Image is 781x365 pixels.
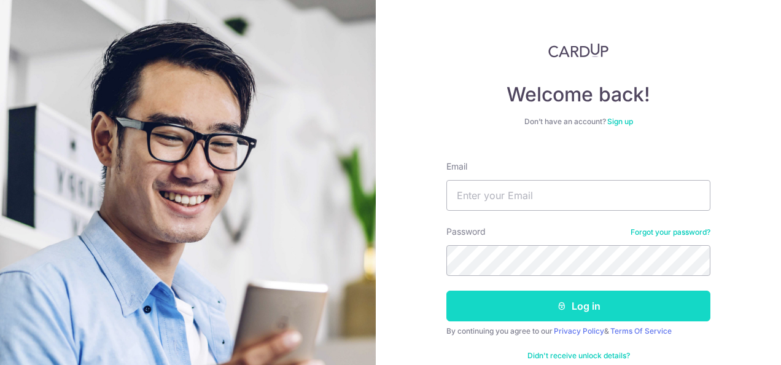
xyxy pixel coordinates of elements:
div: Don’t have an account? [446,117,710,127]
img: CardUp Logo [548,43,608,58]
a: Sign up [607,117,633,126]
label: Email [446,160,467,173]
h4: Welcome back! [446,82,710,107]
input: Enter your Email [446,180,710,211]
a: Didn't receive unlock details? [527,351,630,361]
a: Privacy Policy [554,326,604,336]
button: Log in [446,291,710,321]
a: Terms Of Service [610,326,672,336]
a: Forgot your password? [631,227,710,237]
div: By continuing you agree to our & [446,326,710,336]
label: Password [446,226,486,238]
